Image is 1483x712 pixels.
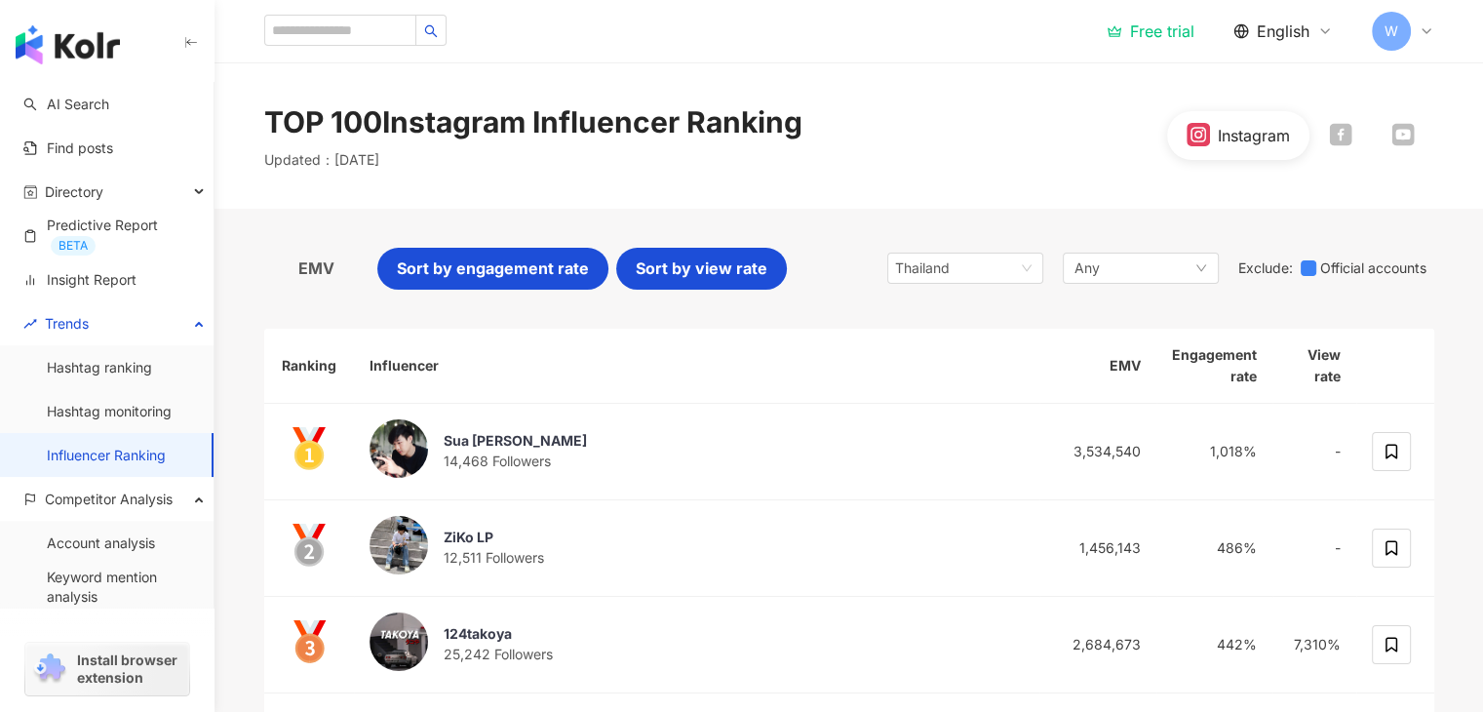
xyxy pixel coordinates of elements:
[444,624,553,644] div: 124takoya
[1055,537,1141,559] div: 1,456,143
[444,453,551,469] span: 14,468 Followers
[47,402,172,421] a: Hashtag monitoring
[1272,329,1356,404] th: View rate
[424,24,438,38] span: search
[45,301,89,345] span: Trends
[23,317,37,331] span: rise
[298,257,334,281] span: EMV
[895,254,958,283] div: Thailand
[444,431,587,451] div: Sua [PERSON_NAME]
[1272,404,1356,500] td: -
[1172,441,1257,462] div: 1,018%
[444,549,544,566] span: 12,511 Followers
[1156,329,1272,404] th: Engagement rate
[264,329,354,404] th: Ranking
[1218,125,1290,146] div: Instagram
[23,216,198,256] a: Predictive ReportBETA
[47,358,152,377] a: Hashtag ranking
[1055,634,1141,655] div: 2,684,673
[77,652,183,687] span: Install browser extension
[23,270,137,290] a: Insight Report
[1039,329,1156,404] th: EMV
[25,643,189,695] a: chrome extensionInstall browser extension
[1195,262,1207,274] span: down
[636,257,767,281] span: Sort by view rate
[1316,257,1434,279] span: Official accounts
[23,95,109,114] a: searchAI Search
[370,419,1024,484] a: KOL AvatarSua [PERSON_NAME]14,468 Followers
[1172,537,1257,559] div: 486%
[1238,260,1293,276] span: Exclude :
[16,25,120,64] img: logo
[1272,500,1356,597] td: -
[370,419,428,478] img: KOL Avatar
[23,138,113,158] a: Find posts
[47,568,198,606] a: Keyword mention analysis
[444,528,544,547] div: ZiKo LP
[1107,21,1194,41] a: Free trial
[370,613,1024,677] a: KOL Avatar124takoya25,242 Followers
[354,329,1039,404] th: Influencer
[397,257,589,281] span: Sort by engagement rate
[45,170,103,214] span: Directory
[1288,634,1341,655] div: 7,310%
[370,516,1024,580] a: KOL AvatarZiKo LP12,511 Followers
[1385,20,1398,42] span: W
[31,653,68,685] img: chrome extension
[1055,441,1141,462] div: 3,534,540
[1074,257,1100,279] span: Any
[47,534,155,553] a: Account analysis
[1257,20,1309,42] span: English
[444,646,553,662] span: 25,242 Followers
[1172,634,1257,655] div: 442%
[370,613,428,671] img: KOL Avatar
[264,101,802,142] div: TOP 100 Instagram Influencer Ranking
[47,446,166,465] a: Influencer Ranking
[45,477,173,521] span: Competitor Analysis
[370,516,428,574] img: KOL Avatar
[264,150,379,170] p: Updated ： [DATE]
